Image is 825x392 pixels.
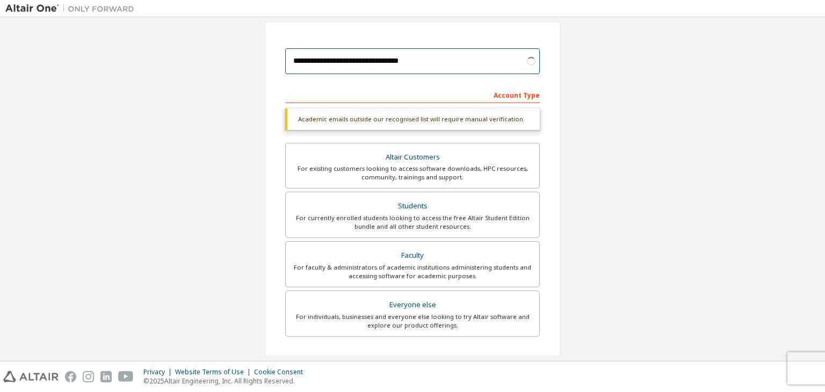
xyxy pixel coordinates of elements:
[143,376,309,386] p: © 2025 Altair Engineering, Inc. All Rights Reserved.
[292,313,533,330] div: For individuals, businesses and everyone else looking to try Altair software and explore our prod...
[3,371,59,382] img: altair_logo.svg
[143,368,175,376] div: Privacy
[292,248,533,263] div: Faculty
[285,108,540,130] div: Academic emails outside our recognised list will require manual verification.
[292,263,533,280] div: For faculty & administrators of academic institutions administering students and accessing softwa...
[292,199,533,214] div: Students
[83,371,94,382] img: instagram.svg
[292,297,533,313] div: Everyone else
[292,150,533,165] div: Altair Customers
[254,368,309,376] div: Cookie Consent
[285,353,540,370] div: Your Profile
[292,164,533,182] div: For existing customers looking to access software downloads, HPC resources, community, trainings ...
[175,368,254,376] div: Website Terms of Use
[285,86,540,103] div: Account Type
[100,371,112,382] img: linkedin.svg
[65,371,76,382] img: facebook.svg
[292,214,533,231] div: For currently enrolled students looking to access the free Altair Student Edition bundle and all ...
[5,3,140,14] img: Altair One
[118,371,134,382] img: youtube.svg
